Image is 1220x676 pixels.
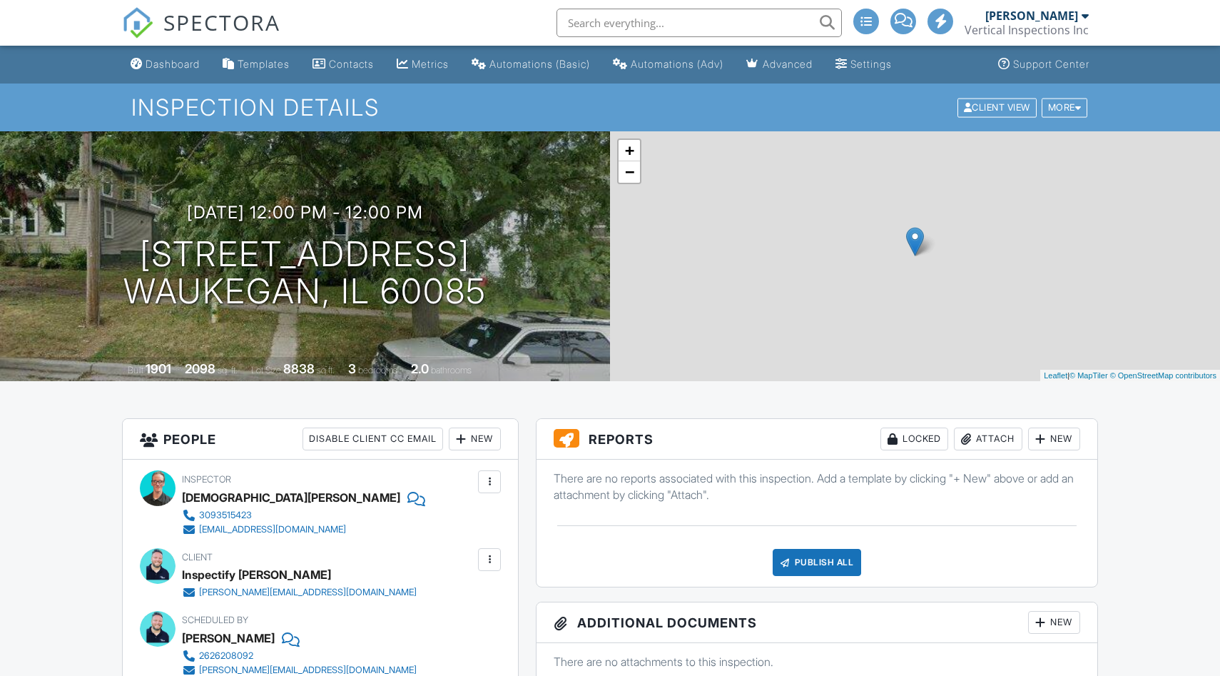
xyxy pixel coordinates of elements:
[554,470,1080,503] p: There are no reports associated with this inspection. Add a template by clicking "+ New" above or...
[199,650,253,662] div: 2626208092
[182,508,414,523] a: 3093515423
[489,58,590,70] div: Automations (Basic)
[163,7,280,37] span: SPECTORA
[182,627,275,649] div: [PERSON_NAME]
[957,98,1037,117] div: Client View
[850,58,892,70] div: Settings
[1044,371,1067,380] a: Leaflet
[1110,371,1216,380] a: © OpenStreetMap contributors
[619,140,640,161] a: Zoom in
[431,365,472,375] span: bathrooms
[619,161,640,183] a: Zoom out
[146,361,171,376] div: 1901
[466,51,596,78] a: Automations (Basic)
[123,419,518,460] h3: People
[954,428,1022,450] div: Attach
[556,9,842,37] input: Search everything...
[146,58,200,70] div: Dashboard
[537,602,1097,643] h3: Additional Documents
[965,23,1089,37] div: Vertical Inspections Inc
[217,51,295,78] a: Templates
[449,428,501,450] div: New
[1013,58,1089,70] div: Support Center
[187,203,423,222] h3: [DATE] 12:00 pm - 12:00 pm
[554,654,1080,670] p: There are no attachments to this inspection.
[1069,371,1108,380] a: © MapTiler
[412,58,449,70] div: Metrics
[631,58,723,70] div: Automations (Adv)
[303,428,443,450] div: Disable Client CC Email
[182,523,414,537] a: [EMAIL_ADDRESS][DOMAIN_NAME]
[218,365,238,375] span: sq. ft.
[773,549,862,576] div: Publish All
[741,51,818,78] a: Advanced
[607,51,729,78] a: Automations (Advanced)
[307,51,380,78] a: Contacts
[992,51,1095,78] a: Support Center
[411,361,429,376] div: 2.0
[182,474,231,485] span: Inspector
[283,361,315,376] div: 8838
[182,585,417,600] a: [PERSON_NAME][EMAIL_ADDRESS][DOMAIN_NAME]
[391,51,454,78] a: Metrics
[763,58,813,70] div: Advanced
[125,51,205,78] a: Dashboard
[182,649,417,663] a: 2626208092
[182,487,400,508] div: [DEMOGRAPHIC_DATA][PERSON_NAME]
[880,428,948,450] div: Locked
[182,615,248,625] span: Scheduled By
[329,58,374,70] div: Contacts
[199,587,417,598] div: [PERSON_NAME][EMAIL_ADDRESS][DOMAIN_NAME]
[985,9,1078,23] div: [PERSON_NAME]
[182,564,331,585] div: Inspectify [PERSON_NAME]
[348,361,356,376] div: 3
[128,365,143,375] span: Built
[123,236,487,311] h1: [STREET_ADDRESS] Waukegan, IL 60085
[199,510,252,521] div: 3093515423
[199,665,417,676] div: [PERSON_NAME][EMAIL_ADDRESS][DOMAIN_NAME]
[1042,98,1088,117] div: More
[317,365,335,375] span: sq.ft.
[1028,611,1080,634] div: New
[122,7,153,39] img: The Best Home Inspection Software - Spectora
[238,58,290,70] div: Templates
[131,95,1089,120] h1: Inspection Details
[956,101,1040,112] a: Client View
[1040,370,1220,382] div: |
[251,365,281,375] span: Lot Size
[830,51,898,78] a: Settings
[1028,428,1080,450] div: New
[122,19,280,49] a: SPECTORA
[537,419,1097,460] h3: Reports
[185,361,215,376] div: 2098
[182,552,213,563] span: Client
[199,524,346,535] div: [EMAIL_ADDRESS][DOMAIN_NAME]
[358,365,397,375] span: bedrooms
